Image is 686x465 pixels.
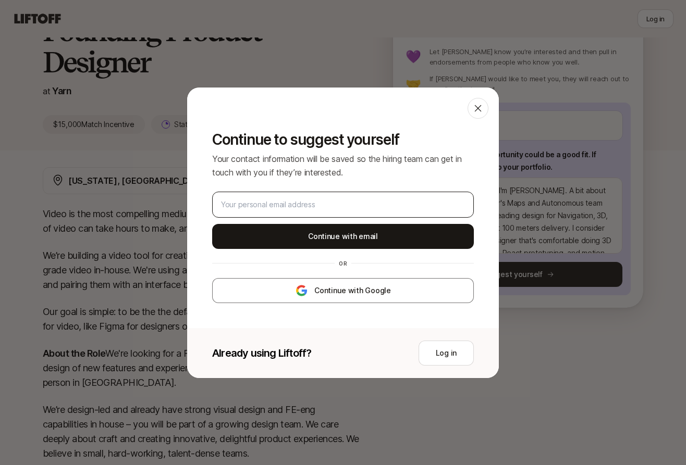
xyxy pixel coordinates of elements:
[295,284,308,297] img: google-logo
[335,259,351,268] div: or
[212,278,474,303] button: Continue with Google
[212,152,474,179] p: Your contact information will be saved so the hiring team can get in touch with you if they’re in...
[212,346,311,360] p: Already using Liftoff?
[212,224,474,249] button: Continue with email
[221,198,465,211] input: Your personal email address
[419,341,474,366] button: Log in
[212,131,474,148] p: Continue to suggest yourself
